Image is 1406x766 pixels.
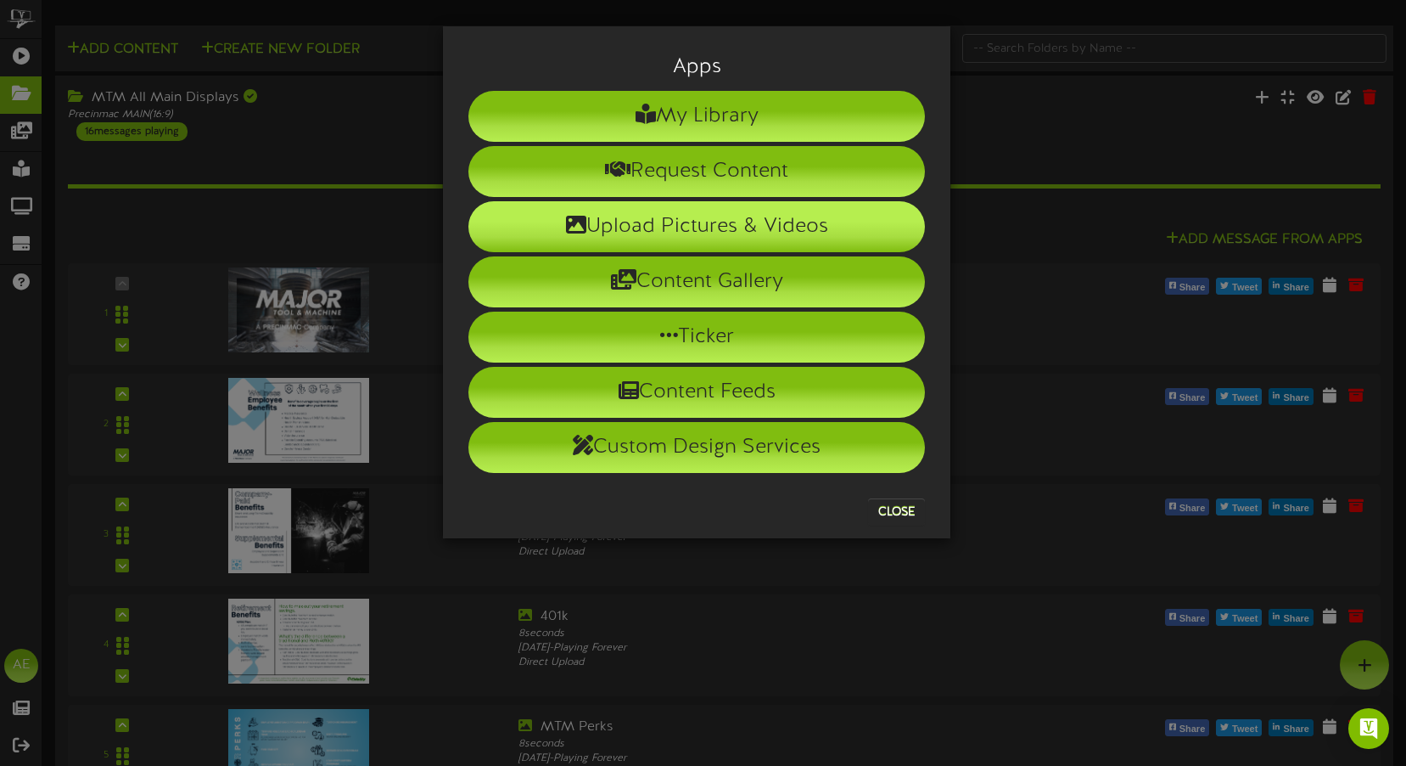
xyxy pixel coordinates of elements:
li: Custom Design Services [468,422,925,473]
h3: Apps [468,56,925,78]
li: Request Content [468,146,925,197]
button: Close [868,498,925,526]
div: Open Intercom Messenger [1348,708,1389,749]
li: Upload Pictures & Videos [468,201,925,252]
li: Content Gallery [468,256,925,307]
li: Ticker [468,312,925,363]
li: My Library [468,91,925,142]
li: Content Feeds [468,367,925,418]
